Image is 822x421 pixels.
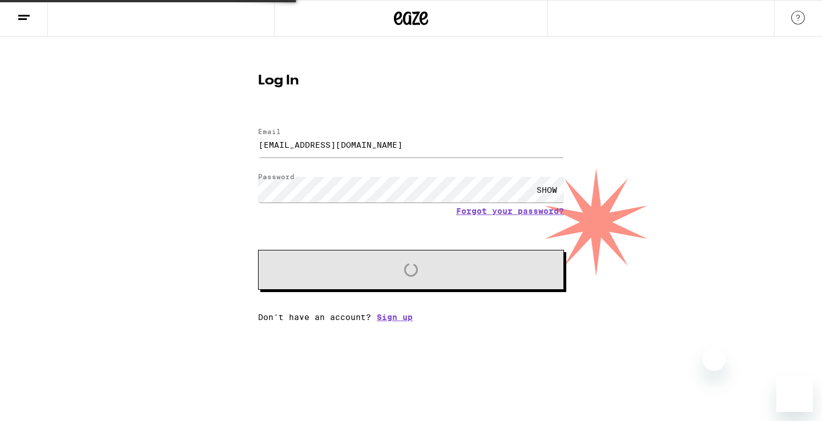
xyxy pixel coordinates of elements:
input: Email [258,132,564,157]
a: Forgot your password? [456,207,564,216]
a: Sign up [377,313,413,322]
label: Email [258,128,281,135]
label: Password [258,173,295,180]
iframe: Button to launch messaging window [776,375,813,412]
h1: Log In [258,74,564,88]
iframe: Close message [703,348,726,371]
div: Don't have an account? [258,313,564,322]
div: SHOW [530,177,564,203]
